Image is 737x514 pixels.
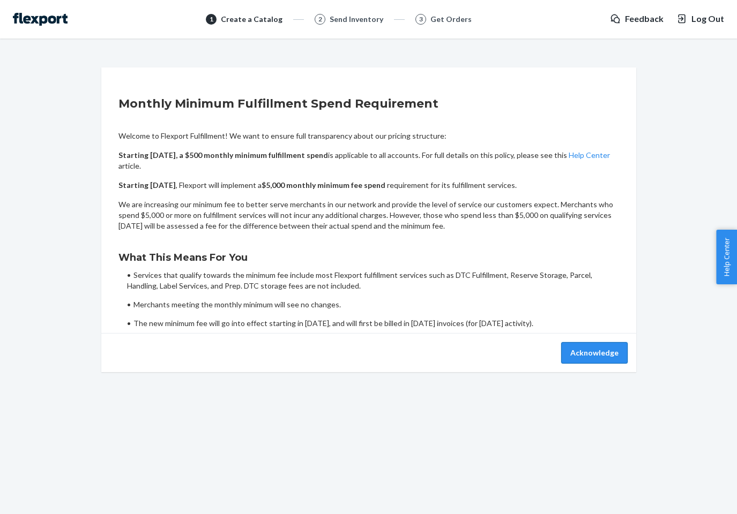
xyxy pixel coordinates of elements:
b: Starting [DATE], a $500 monthly minimum fulfillment spend [118,150,328,160]
span: Log Out [691,13,724,25]
a: Feedback [610,13,664,25]
p: , Flexport will implement a requirement for its fulfillment services. [118,180,619,191]
div: Create a Catalog [221,14,282,25]
span: 1 [210,14,213,24]
a: Help Center [569,150,610,160]
div: Send Inventory [330,14,383,25]
b: $5,000 monthly minimum fee spend [262,180,385,190]
img: Flexport logo [13,13,68,26]
button: Acknowledge [561,342,628,364]
button: Log Out [676,13,724,25]
p: is applicable to all accounts. For full details on this policy, please see this article. [118,150,619,171]
button: Help Center [716,230,737,284]
li: Services that qualify towards the minimum fee include most Flexport fulfillment services such as ... [127,270,619,291]
span: Feedback [625,13,664,25]
p: Welcome to Flexport Fulfillment! We want to ensure full transparency about our pricing structure: [118,131,619,141]
li: Merchants meeting the monthly minimum will see no changes. [127,299,619,310]
span: 3 [419,14,423,24]
p: We are increasing our minimum fee to better serve merchants in our network and provide the level ... [118,199,619,231]
h2: Monthly Minimum Fulfillment Spend Requirement [118,95,619,112]
b: Starting [DATE] [118,180,176,190]
span: 2 [318,14,322,24]
div: Get Orders [430,14,472,25]
h3: What This Means For You [118,251,619,264]
li: The new minimum fee will go into effect starting in [DATE], and will first be billed in [DATE] in... [127,318,619,329]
